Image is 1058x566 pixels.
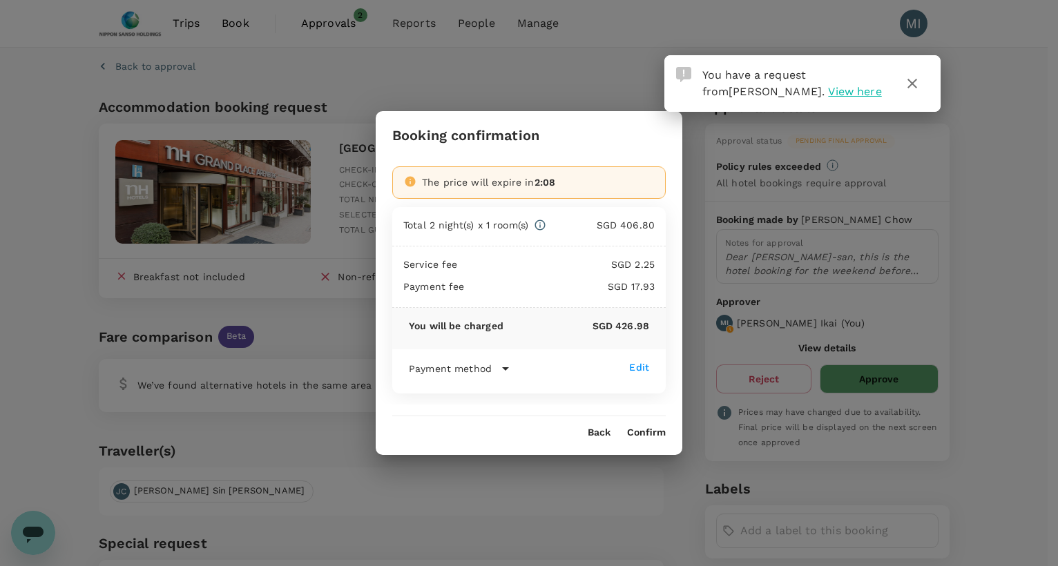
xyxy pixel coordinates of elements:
[409,362,492,375] p: Payment method
[627,427,666,438] button: Confirm
[403,257,458,271] p: Service fee
[729,85,822,98] span: [PERSON_NAME]
[588,427,610,438] button: Back
[828,85,881,98] span: View here
[535,177,556,188] span: 2:08
[629,360,649,374] div: Edit
[702,68,825,98] span: You have a request from .
[503,319,649,333] p: SGD 426.98
[422,175,654,189] div: The price will expire in
[546,218,655,232] p: SGD 406.80
[676,67,691,82] img: Approval Request
[403,280,465,293] p: Payment fee
[465,280,655,293] p: SGD 17.93
[403,218,528,232] p: Total 2 night(s) x 1 room(s)
[392,128,539,144] h3: Booking confirmation
[409,319,503,333] p: You will be charged
[458,257,655,271] p: SGD 2.25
